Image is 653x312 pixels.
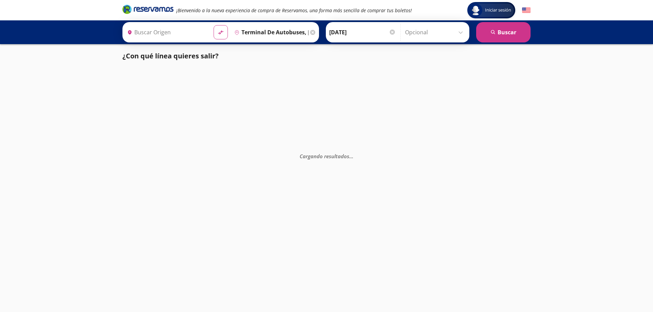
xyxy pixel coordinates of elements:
[522,6,531,15] button: English
[476,22,531,42] button: Buscar
[176,7,412,14] em: ¡Bienvenido a la nueva experiencia de compra de Reservamos, una forma más sencilla de comprar tus...
[482,7,514,14] span: Iniciar sesión
[405,24,466,41] input: Opcional
[122,4,173,14] i: Brand Logo
[352,152,353,159] span: .
[349,152,351,159] span: .
[329,24,396,41] input: Elegir Fecha
[124,24,208,41] input: Buscar Origen
[351,152,352,159] span: .
[300,152,353,159] em: Cargando resultados
[122,4,173,16] a: Brand Logo
[232,24,308,41] input: Buscar Destino
[122,51,219,61] p: ¿Con qué línea quieres salir?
